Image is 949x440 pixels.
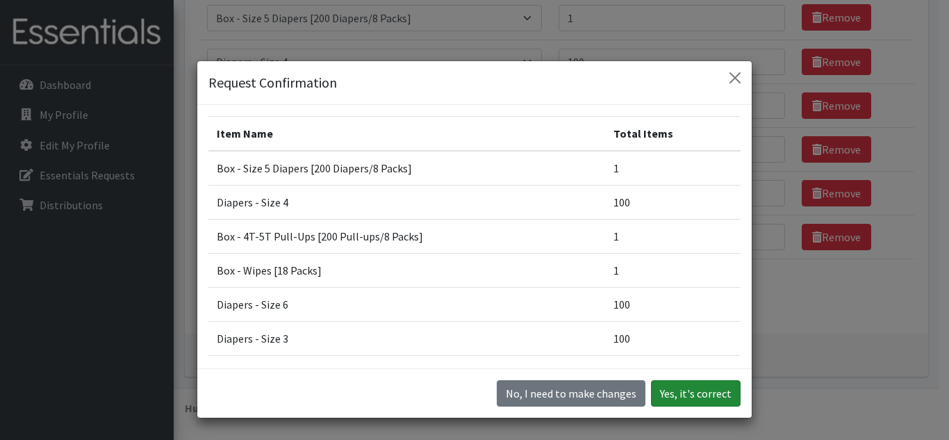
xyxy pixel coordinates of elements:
td: Box - Wipes [18 Packs] [208,253,605,287]
td: Diapers - Size 3 [208,321,605,355]
td: Diapers - Size 6 [208,287,605,321]
h5: Request Confirmation [208,72,337,93]
button: No I need to make changes [497,380,645,407]
td: 1 [605,253,741,287]
td: Box - 4T-5T Pull-Ups [200 Pull-ups/8 Packs] [208,219,605,253]
th: Total Items [605,116,741,151]
td: 1 [605,151,741,186]
td: 100 [605,287,741,321]
th: Item Name [208,116,605,151]
td: Box - Size 5 Diapers [200 Diapers/8 Packs] [208,151,605,186]
button: Close [724,67,746,89]
td: 100 [605,321,741,355]
td: 100 [605,185,741,219]
td: 1 [605,219,741,253]
td: Diapers - Size 4 [208,185,605,219]
button: Yes, it's correct [651,380,741,407]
